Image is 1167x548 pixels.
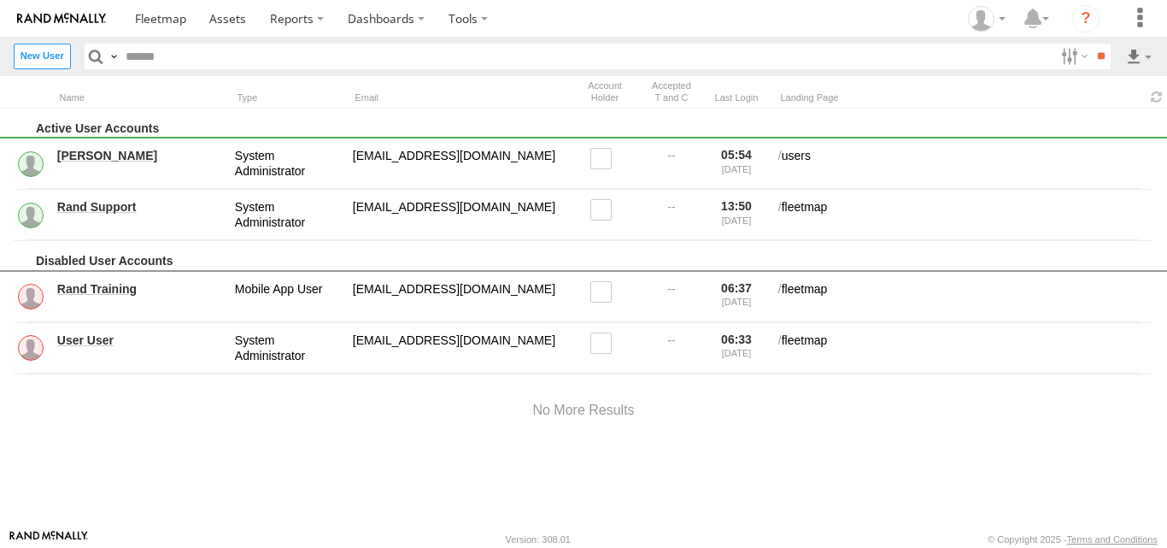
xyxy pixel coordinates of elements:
[350,145,564,182] div: service@odysseygroupllc.com
[350,90,564,106] div: Email
[350,279,564,315] div: randtraining@rand.com
[776,197,1153,233] div: fleetmap
[232,279,343,315] div: Mobile App User
[55,90,226,106] div: Name
[506,534,571,545] div: Version: 308.01
[590,281,620,303] label: Read only
[57,281,223,297] a: Rand Training
[704,90,769,106] div: Last Login
[9,531,88,548] a: Visit our Website
[590,333,620,354] label: Read only
[646,78,697,106] div: Has user accepted Terms and Conditions
[57,199,223,215] a: Rand Support
[14,44,71,68] label: Create New User
[1072,5,1100,32] i: ?
[776,330,1153,367] div: fleetmap
[350,330,564,367] div: fortraining@train.com
[107,44,120,68] label: Search Query
[962,6,1012,32] div: Ed Pruneda
[704,279,769,315] div: 06:37 [DATE]
[350,197,564,233] div: odyssey@rand.com
[704,330,769,367] div: 06:33 [DATE]
[571,78,639,106] div: Account Holder
[232,145,343,182] div: System Administrator
[17,13,106,25] img: rand-logo.svg
[776,279,1153,315] div: fleetmap
[704,197,769,233] div: 13:50 [DATE]
[1124,44,1153,68] label: Export results as...
[1146,89,1167,105] span: Refresh
[57,333,223,348] a: User User
[590,199,620,221] label: Read only
[232,90,343,106] div: Type
[1054,44,1091,68] label: Search Filter Options
[590,148,620,169] label: Read only
[232,197,343,233] div: System Administrator
[988,534,1158,545] div: © Copyright 2025 -
[57,148,223,163] a: [PERSON_NAME]
[776,90,1140,106] div: Landing Page
[776,145,1153,182] div: users
[1067,534,1158,545] a: Terms and Conditions
[704,145,769,182] div: 05:54 [DATE]
[232,330,343,367] div: System Administrator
